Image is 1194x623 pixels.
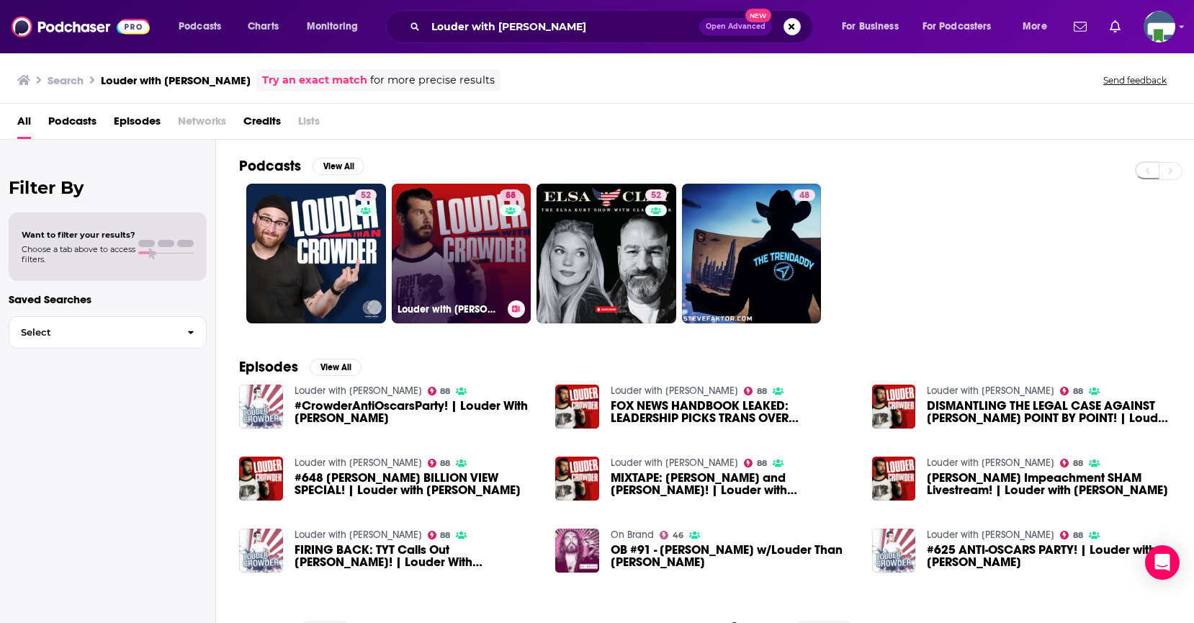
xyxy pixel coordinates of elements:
button: open menu [169,15,240,38]
span: 48 [799,189,809,203]
span: [PERSON_NAME] Impeachment SHAM Livestream! | Louder with [PERSON_NAME] [927,472,1171,496]
span: For Business [842,17,899,37]
a: Louder with Crowder [927,385,1054,397]
span: 88 [440,460,450,467]
a: MIXTAPE: Crowder and Dave RIFFS! | Louder with Crowder [611,472,855,496]
a: #CrowderAntiOscarsParty! | Louder With Crowder [295,400,539,424]
a: 88 [1060,387,1083,395]
span: 88 [757,460,767,467]
span: Open Advanced [706,23,766,30]
button: open menu [832,15,917,38]
a: Try an exact match [262,72,367,89]
span: 52 [651,189,661,203]
h2: Episodes [239,358,298,376]
span: 88 [1073,388,1083,395]
h2: Filter By [9,177,207,198]
span: Podcasts [179,17,221,37]
a: Episodes [114,109,161,139]
a: 88 [1060,531,1083,539]
div: Search podcasts, credits, & more... [400,10,827,43]
a: 52 [355,189,377,201]
a: 88 [428,459,451,467]
a: PodcastsView All [239,157,364,175]
h3: Search [48,73,84,87]
a: #648 CROWDER'S BILLION VIEW SPECIAL! | Louder with Crowder [295,472,539,496]
img: Podchaser - Follow, Share and Rate Podcasts [12,13,150,40]
a: Louder with Crowder [611,385,738,397]
span: Logged in as KCMedia [1144,11,1175,42]
span: Choose a tab above to access filters. [22,244,135,264]
span: FIRING BACK: TYT Calls Out [PERSON_NAME]! | Louder With [PERSON_NAME] [295,544,539,568]
span: New [745,9,771,22]
span: DISMANTLING THE LEGAL CASE AGAINST [PERSON_NAME] POINT BY POINT! | Louder with [PERSON_NAME] | Lo... [927,400,1171,424]
a: Show notifications dropdown [1104,14,1126,39]
a: FOX NEWS HANDBOOK LEAKED: LEADERSHIP PICKS TRANS OVER TUCKER! | Louder with Crowder | Louder with... [611,400,855,424]
img: FOX NEWS HANDBOOK LEAKED: LEADERSHIP PICKS TRANS OVER TUCKER! | Louder with Crowder | Louder with... [555,385,599,429]
a: On Brand [611,529,654,541]
span: Charts [248,17,279,37]
span: #648 [PERSON_NAME] BILLION VIEW SPECIAL! | Louder with [PERSON_NAME] [295,472,539,496]
a: Louder with Crowder [927,457,1054,469]
a: OB #91 - Steven Crowder w/Louder Than Crowder [555,529,599,573]
a: Credits [243,109,281,139]
span: 88 [757,388,767,395]
a: 52 [537,184,676,323]
a: Louder with Crowder [611,457,738,469]
a: Crowder's Impeachment SHAM Livestream! | Louder with Crowder [927,472,1171,496]
button: open menu [297,15,377,38]
a: All [17,109,31,139]
span: MIXTAPE: [PERSON_NAME] and [PERSON_NAME]! | Louder with [PERSON_NAME] [611,472,855,496]
span: #625 ANTI-OSCARS PARTY! | Louder with [PERSON_NAME] [927,544,1171,568]
h3: Louder with [PERSON_NAME] [398,303,502,315]
button: open menu [1013,15,1065,38]
button: open menu [913,15,1013,38]
a: Louder with Crowder [295,385,422,397]
span: 88 [1073,532,1083,539]
a: DISMANTLING THE LEGAL CASE AGAINST DONALD TRUMP POINT BY POINT! | Louder with Crowder | Louder wi... [927,400,1171,424]
span: 46 [673,532,683,539]
span: 88 [506,189,516,203]
input: Search podcasts, credits, & more... [426,15,699,38]
span: for more precise results [370,72,495,89]
a: OB #91 - Steven Crowder w/Louder Than Crowder [611,544,855,568]
span: Lists [298,109,320,139]
button: Show profile menu [1144,11,1175,42]
a: Podcasts [48,109,96,139]
button: View All [310,359,362,376]
img: Crowder's Impeachment SHAM Livestream! | Louder with Crowder [872,457,916,501]
img: #648 CROWDER'S BILLION VIEW SPECIAL! | Louder with Crowder [239,457,283,501]
a: 88 [500,189,521,201]
a: 46 [660,531,683,539]
button: Select [9,316,207,349]
img: FIRING BACK: TYT Calls Out Crowder! | Louder With Crowder [239,529,283,573]
span: FOX NEWS HANDBOOK LEAKED: LEADERSHIP PICKS TRANS OVER [PERSON_NAME]! | Louder with [PERSON_NAME] ... [611,400,855,424]
a: 52 [246,184,386,323]
h3: Louder with [PERSON_NAME] [101,73,251,87]
span: For Podcasters [923,17,992,37]
img: DISMANTLING THE LEGAL CASE AGAINST DONALD TRUMP POINT BY POINT! | Louder with Crowder | Louder wi... [872,385,916,429]
a: MIXTAPE: Crowder and Dave RIFFS! | Louder with Crowder [555,457,599,501]
div: Open Intercom Messenger [1145,545,1180,580]
p: Saved Searches [9,292,207,306]
a: EpisodesView All [239,358,362,376]
span: #CrowderAntiOscarsParty! | Louder With [PERSON_NAME] [295,400,539,424]
span: OB #91 - [PERSON_NAME] w/Louder Than [PERSON_NAME] [611,544,855,568]
a: FIRING BACK: TYT Calls Out Crowder! | Louder With Crowder [295,544,539,568]
img: #625 ANTI-OSCARS PARTY! | Louder with Crowder [872,529,916,573]
img: #CrowderAntiOscarsParty! | Louder With Crowder [239,385,283,429]
span: 88 [1073,460,1083,467]
span: Monitoring [307,17,358,37]
a: 52 [645,189,667,201]
a: 88 [744,459,767,467]
a: 48 [682,184,822,323]
a: Show notifications dropdown [1068,14,1092,39]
